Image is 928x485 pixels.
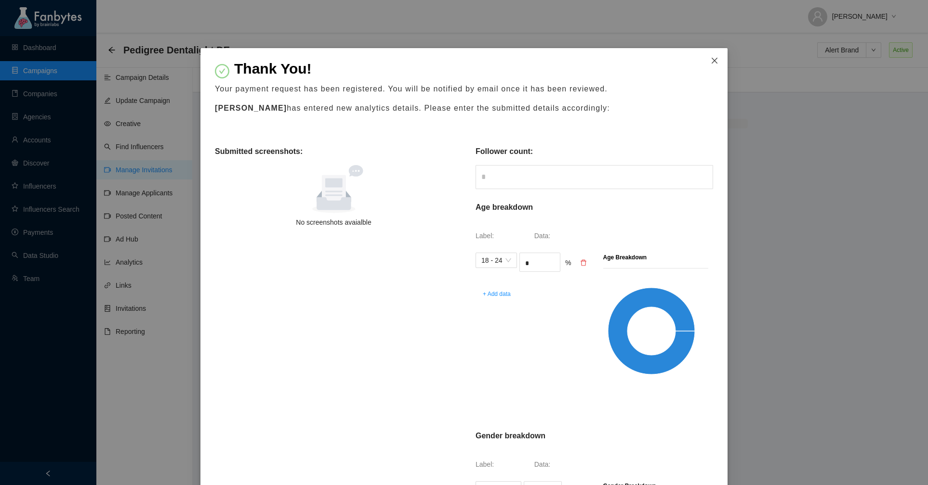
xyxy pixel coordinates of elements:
div: % [565,257,575,272]
p: Gender breakdown [476,430,545,442]
span: check-circle [215,64,229,78]
span: close [711,57,718,64]
div: No screenshots avaialble [219,217,449,228]
p: Label: [476,459,532,470]
span: 18 - 24 [481,253,511,268]
p: has entered new analytics details. Please enter the submitted details accordingly: [215,102,713,114]
p: Follower count: [476,146,533,157]
p: Submitted screenshots: [215,146,303,157]
p: Data: [534,230,591,241]
p: Data: [534,459,591,470]
p: Your payment request has been registered. You will be notified by email once it has been reviewed. [215,83,713,95]
span: + Add data [483,289,511,299]
p: Age Breakdown [603,253,647,262]
button: Close [702,48,728,74]
p: Age breakdown [476,202,533,213]
button: + Add data [476,286,518,302]
span: delete [580,259,587,266]
p: Label: [476,230,532,241]
b: [PERSON_NAME] [215,104,287,112]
